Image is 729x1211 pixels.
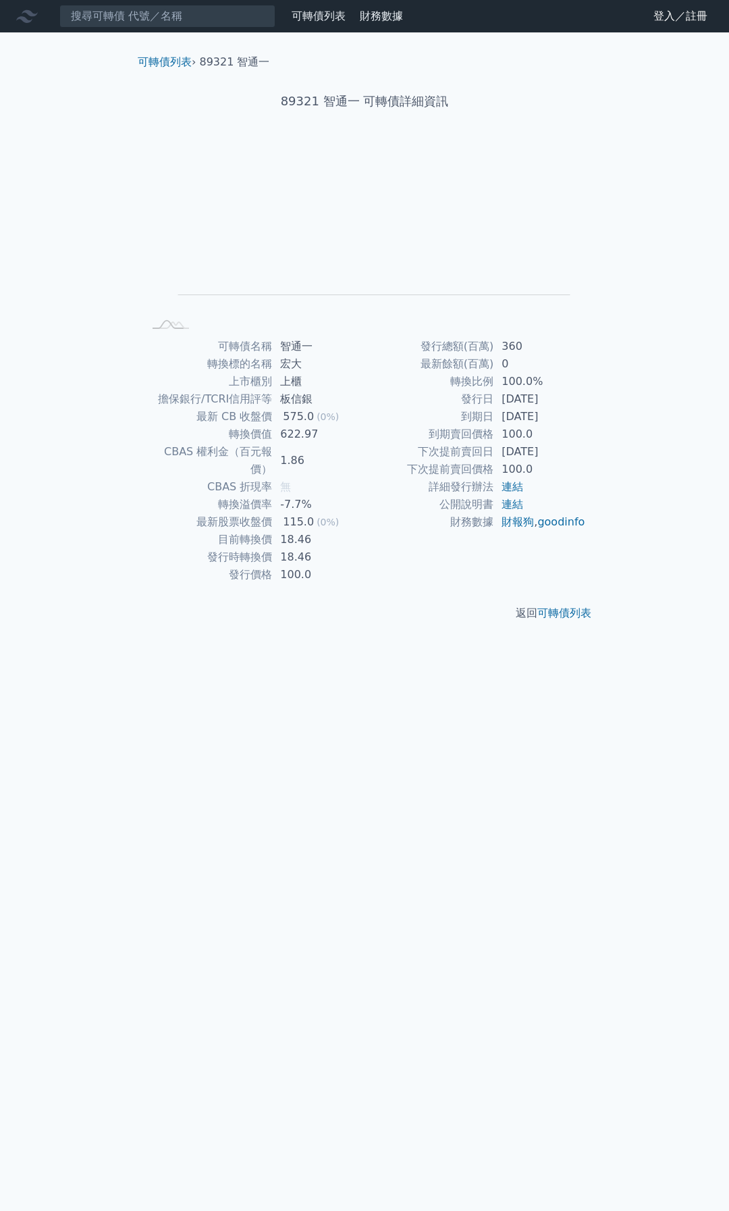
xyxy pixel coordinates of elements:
input: 搜尋可轉債 代號／名稱 [59,5,275,28]
td: 100.0 [272,566,364,584]
td: [DATE] [493,443,586,461]
td: CBAS 權利金（百元報價） [143,443,272,478]
td: 轉換溢價率 [143,496,272,513]
td: 板信銀 [272,390,364,408]
p: 返回 [127,605,602,621]
td: 下次提前賣回日 [364,443,493,461]
td: 上櫃 [272,373,364,390]
td: 最新股票收盤價 [143,513,272,531]
td: 宏大 [272,355,364,373]
span: (0%) [317,517,339,527]
td: 轉換價值 [143,426,272,443]
td: 公開說明書 [364,496,493,513]
a: 可轉債列表 [138,55,192,68]
td: 詳細發行辦法 [364,478,493,496]
td: 智通一 [272,338,364,355]
g: Chart [165,153,570,315]
td: 18.46 [272,531,364,548]
td: CBAS 折現率 [143,478,272,496]
td: 轉換比例 [364,373,493,390]
li: › [138,54,196,70]
div: 575.0 [280,408,317,426]
td: 360 [493,338,586,355]
a: 財報狗 [502,515,534,528]
td: 最新餘額(百萬) [364,355,493,373]
h1: 89321 智通一 可轉債詳細資訊 [127,92,602,111]
td: , [493,513,586,531]
td: 擔保銀行/TCRI信用評等 [143,390,272,408]
td: 0 [493,355,586,373]
td: 18.46 [272,548,364,566]
td: 可轉債名稱 [143,338,272,355]
td: 財務數據 [364,513,493,531]
td: 622.97 [272,426,364,443]
a: 連結 [502,498,523,511]
a: 登入／註冊 [643,5,718,27]
span: (0%) [317,411,339,422]
td: 最新 CB 收盤價 [143,408,272,426]
span: 無 [280,480,291,493]
div: 115.0 [280,513,317,531]
td: 轉換標的名稱 [143,355,272,373]
td: 發行總額(百萬) [364,338,493,355]
td: 1.86 [272,443,364,478]
td: 到期日 [364,408,493,426]
a: 可轉債列表 [292,9,346,22]
td: 下次提前賣回價格 [364,461,493,478]
td: [DATE] [493,390,586,408]
a: 財務數據 [360,9,403,22]
td: 目前轉換價 [143,531,272,548]
td: [DATE] [493,408,586,426]
td: 到期賣回價格 [364,426,493,443]
td: 100.0 [493,461,586,478]
td: -7.7% [272,496,364,513]
td: 100.0% [493,373,586,390]
a: 可轉債列表 [537,607,591,619]
td: 發行時轉換價 [143,548,272,566]
td: 發行日 [364,390,493,408]
a: goodinfo [537,515,585,528]
a: 連結 [502,480,523,493]
td: 上市櫃別 [143,373,272,390]
li: 89321 智通一 [200,54,270,70]
td: 發行價格 [143,566,272,584]
td: 100.0 [493,426,586,443]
